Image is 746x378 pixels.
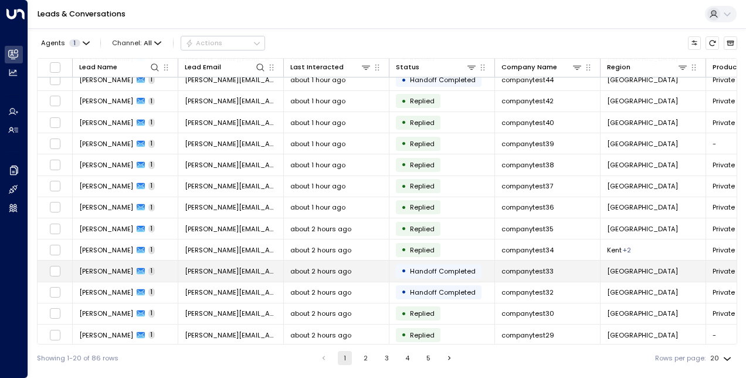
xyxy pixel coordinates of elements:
span: about 2 hours ago [290,288,351,297]
span: about 1 hour ago [290,96,345,106]
button: Go to next page [442,351,456,365]
span: companytest32 [501,288,554,297]
span: Handoff Completed [410,288,476,297]
div: • [401,157,406,173]
div: Product [713,62,740,73]
div: Last Interacted [290,62,371,73]
span: michelle.tang+35@gmail.com [185,224,277,234]
span: Michelle Tang [79,96,133,106]
span: Replied [410,224,435,234]
span: Michelle Tang [79,118,133,127]
span: Toggle select row [49,95,61,107]
div: • [401,178,406,194]
span: about 2 hours ago [290,224,351,234]
span: Toggle select row [49,244,61,256]
span: about 2 hours ago [290,309,351,318]
button: Go to page 3 [379,351,394,365]
span: Michelle Tang [79,245,133,255]
span: 1 [148,225,155,233]
span: Replied [410,245,435,255]
span: London [607,96,678,106]
span: Michelle Tang [79,330,133,340]
span: Replied [410,330,435,340]
button: page 1 [338,351,352,365]
span: Michelle Tang [79,139,133,148]
div: 20 [710,351,734,366]
span: about 1 hour ago [290,139,345,148]
label: Rows per page: [655,353,706,363]
span: Replied [410,181,435,191]
span: companytest33 [501,266,554,276]
span: Handoff Completed [410,75,476,85]
div: Button group with a nested menu [181,36,265,50]
span: Toggle select row [49,159,61,171]
span: companytest35 [501,224,554,234]
span: 1 [148,309,155,318]
span: All [144,39,152,47]
div: Company Name [501,62,582,73]
button: Go to page 2 [359,351,373,365]
button: Archived Leads [724,36,737,50]
span: Replied [410,118,435,127]
span: companytest34 [501,245,554,255]
span: 1 [148,288,155,296]
div: • [401,242,406,258]
span: michelle.tang+44@gmail.com [185,75,277,85]
span: Refresh [706,36,719,50]
span: Agents [41,40,65,46]
span: companytest42 [501,96,554,106]
span: London [607,118,678,127]
span: Replied [410,160,435,170]
span: Toggle select row [49,286,61,298]
span: companytest29 [501,330,554,340]
span: companytest44 [501,75,554,85]
span: Michelle Tang [79,288,133,297]
span: about 1 hour ago [290,160,345,170]
span: 1 [148,161,155,169]
span: Toggle select row [49,308,61,319]
span: 1 [148,140,155,148]
div: • [401,263,406,279]
span: companytest40 [501,118,554,127]
span: companytest39 [501,139,554,148]
div: Company Name [501,62,557,73]
span: Replied [410,139,435,148]
div: London,Surrey [623,245,631,255]
span: Kent [607,245,622,255]
span: about 2 hours ago [290,245,351,255]
button: Agents1 [37,36,93,49]
a: Leads & Conversations [38,9,126,19]
span: Replied [410,96,435,106]
button: Go to page 5 [421,351,435,365]
div: • [401,221,406,237]
span: 1 [148,267,155,275]
span: London [607,224,678,234]
span: 1 [148,182,155,190]
span: Michelle Tang [79,203,133,212]
span: London [607,181,678,191]
div: • [401,72,406,88]
span: Toggle select all [49,62,61,73]
span: Michelle Tang [79,224,133,234]
span: 1 [69,39,80,47]
span: michelle.tang+33@gmail.com [185,266,277,276]
span: about 1 hour ago [290,181,345,191]
span: michelle.tang+30@gmail.com [185,309,277,318]
span: London [607,160,678,170]
div: • [401,93,406,109]
nav: pagination navigation [317,351,457,365]
span: London [607,330,678,340]
span: michelle.tang+38@gmail. [185,160,277,170]
button: Channel:All [108,36,165,49]
span: 1 [148,331,155,339]
span: Toggle select row [49,74,61,86]
div: • [401,114,406,130]
button: Customize [688,36,701,50]
span: about 1 hour ago [290,75,345,85]
span: michelle.tang+40@gmail.com [185,118,277,127]
span: companytest30 [501,309,554,318]
div: Actions [185,39,222,47]
span: London [607,75,678,85]
button: Actions [181,36,265,50]
span: Toggle select row [49,180,61,192]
